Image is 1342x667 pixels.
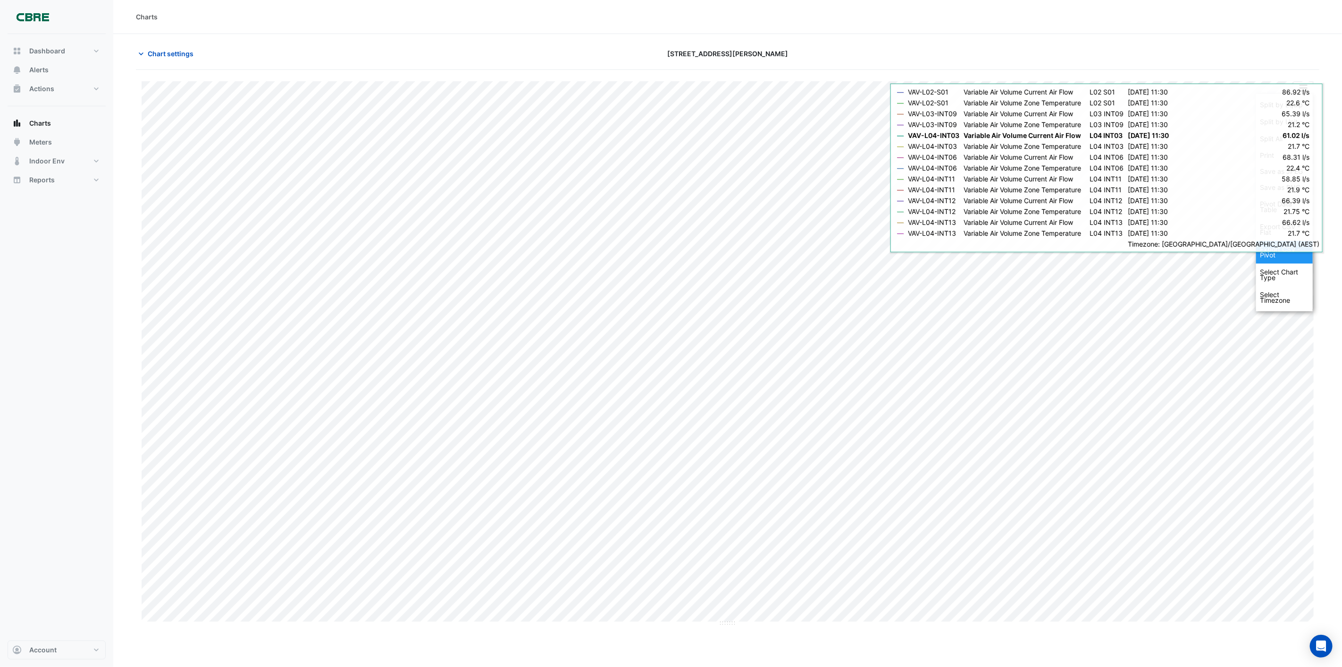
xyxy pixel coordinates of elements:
div: Data series of the same equipment displayed on the same chart, except for binary data [1256,96,1313,113]
span: Alerts [29,65,49,75]
app-icon: Charts [12,119,22,128]
app-icon: Indoor Env [12,156,22,166]
app-icon: Meters [12,137,22,147]
div: Open Intercom Messenger [1310,635,1333,658]
div: Each data series displayed its own chart, except alerts which are shown on top of non binary data... [1256,130,1313,147]
button: More Options [1294,82,1313,94]
span: Charts [29,119,51,128]
button: Account [8,641,106,659]
app-icon: Dashboard [12,46,22,56]
app-icon: Alerts [12,65,22,75]
app-icon: Actions [12,84,22,94]
button: Alerts [8,60,106,79]
div: Charts [136,12,158,22]
div: Select Timezone [1256,286,1313,309]
span: Meters [29,137,52,147]
div: Save as PNG [1256,180,1313,196]
div: Pivot Data Table [1256,196,1313,218]
span: Chart settings [148,49,193,59]
button: Charts [8,114,106,133]
div: Export CSV - Flat [1256,218,1313,241]
img: Company Logo [11,8,54,26]
span: Reports [29,175,55,185]
app-icon: Reports [12,175,22,185]
button: Actions [8,79,106,98]
div: Data series of the same unit displayed on the same chart, except for binary data [1256,113,1313,130]
div: Print [1256,147,1313,163]
div: Export CSV - Pivot [1256,241,1313,264]
div: Select Chart Type [1256,264,1313,286]
button: Chart settings [136,45,200,62]
span: Dashboard [29,46,65,56]
span: Actions [29,84,54,94]
span: Indoor Env [29,156,65,166]
button: Dashboard [8,42,106,60]
span: [STREET_ADDRESS][PERSON_NAME] [667,49,788,59]
div: Save as JPEG [1256,163,1313,180]
button: Reports [8,171,106,189]
span: Account [29,645,57,655]
button: Indoor Env [8,152,106,171]
button: Meters [8,133,106,152]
